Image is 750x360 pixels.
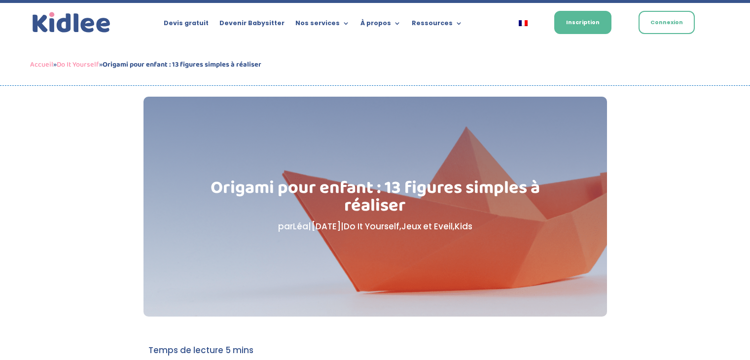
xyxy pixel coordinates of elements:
a: Accueil [30,59,53,71]
a: Devis gratuit [164,20,209,31]
strong: Origami pour enfant : 13 figures simples à réaliser [103,59,261,71]
img: logo_kidlee_bleu [30,10,113,36]
a: Connexion [639,11,695,34]
a: Do It Yourself [57,59,99,71]
a: Ressources [412,20,463,31]
span: [DATE] [311,220,341,232]
a: À propos [360,20,401,31]
a: Devenir Babysitter [219,20,285,31]
a: Inscription [554,11,611,34]
a: Kidlee Logo [30,10,113,36]
a: Léa [293,220,308,232]
h1: Origami pour enfant : 13 figures simples à réaliser [193,179,557,219]
a: Do It Yourself [344,220,399,232]
p: par | | , , [193,219,557,234]
span: » » [30,59,261,71]
a: Jeux et Eveil [401,220,453,232]
a: Nos services [295,20,350,31]
a: Kids [455,220,472,232]
img: Français [519,20,528,26]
